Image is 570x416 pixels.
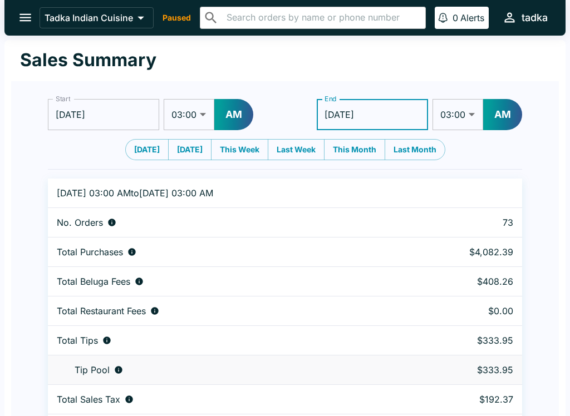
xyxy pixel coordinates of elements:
[20,49,156,71] h1: Sales Summary
[57,246,123,257] p: Total Purchases
[11,3,40,32] button: open drawer
[57,305,146,316] p: Total Restaurant Fees
[57,276,130,287] p: Total Beluga Fees
[317,99,428,130] input: Choose date, selected date is Sep 30, 2025
[56,94,70,103] label: Start
[57,276,389,287] div: Fees paid by diners to Beluga
[40,7,154,28] button: Tadka Indian Cuisine
[168,139,212,160] button: [DATE]
[57,305,389,316] div: Fees paid by diners to restaurant
[268,139,325,160] button: Last Week
[407,246,513,257] p: $4,082.39
[57,394,389,405] div: Sales tax paid by diners
[57,217,389,228] div: Number of orders placed
[223,10,421,26] input: Search orders by name or phone number
[460,12,484,23] p: Alerts
[407,335,513,346] p: $333.95
[522,11,548,24] div: tadka
[407,394,513,405] p: $192.37
[57,364,389,375] div: Tips unclaimed by a waiter
[57,246,389,257] div: Aggregate order subtotals
[211,139,268,160] button: This Week
[163,12,191,23] p: Paused
[407,276,513,287] p: $408.26
[407,217,513,228] p: 73
[385,139,445,160] button: Last Month
[57,335,389,346] div: Combined individual and pooled tips
[57,335,98,346] p: Total Tips
[407,305,513,316] p: $0.00
[483,99,522,130] button: AM
[407,364,513,375] p: $333.95
[45,12,133,23] p: Tadka Indian Cuisine
[325,94,337,103] label: End
[453,12,458,23] p: 0
[57,394,120,405] p: Total Sales Tax
[125,139,169,160] button: [DATE]
[57,187,389,199] p: [DATE] 03:00 AM to [DATE] 03:00 AM
[214,99,253,130] button: AM
[48,99,159,130] input: Choose date, selected date is Sep 1, 2025
[324,139,385,160] button: This Month
[498,6,552,29] button: tadka
[57,217,103,228] p: No. Orders
[75,364,110,375] p: Tip Pool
